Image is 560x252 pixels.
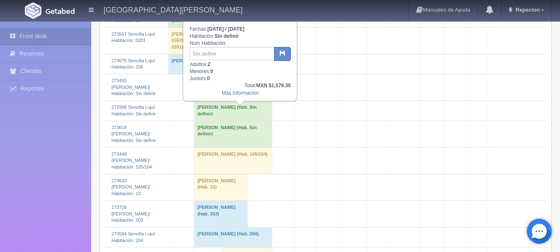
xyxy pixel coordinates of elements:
[168,27,248,54] td: [PERSON_NAME][GEOGRAPHIC_DATA] (Hab. 0201)
[208,61,211,67] b: 2
[194,121,272,147] td: [PERSON_NAME] (Hab. Sin definir)
[211,69,213,74] b: 0
[112,78,156,96] a: 273455 [PERSON_NAME]/Habitación: Sin definir
[112,205,150,223] a: 273726 [PERSON_NAME]/Habitación: 203
[256,83,291,88] b: MXN $1,579.30
[215,33,239,39] b: Sin definir
[112,11,155,23] a: 273618 Sencilla Lujo/Habitación: 36
[112,125,156,143] a: 273619 [PERSON_NAME]/Habitación: Sin definir
[194,201,248,227] td: [PERSON_NAME] (Hab. 203)
[194,147,272,174] td: [PERSON_NAME] (Hab. 105/104)
[112,105,156,116] a: 272988 Sencilla Lujo/Habitación: Sin definir
[194,174,248,201] td: [PERSON_NAME] (Hab. 13)
[112,32,155,43] a: 273567 Sencilla Lujo/Habitación: 0201
[112,152,152,169] a: 273448 [PERSON_NAME]/Habitación: 105/104
[25,2,41,19] img: Getabed
[112,178,150,196] a: 273633 [PERSON_NAME]/Habitación: 13
[207,26,245,32] b: [DATE] / [DATE]
[194,101,272,121] td: [PERSON_NAME] (Hab. Sin definir)
[514,7,540,13] span: Repecion
[112,58,155,70] a: 273675 Sencilla Lujo/Habitación: 206
[184,15,296,100] div: Fechas: Habitación: Núm Habitación: Adultos: Menores: Juniors:
[189,82,291,89] div: Total:
[189,47,274,60] input: Sin definir
[222,90,259,96] a: Más Información
[112,231,155,243] a: 273594 Sencilla Lujo/Habitación: 204
[104,4,242,15] h4: [GEOGRAPHIC_DATA][PERSON_NAME]
[194,227,272,247] td: [PERSON_NAME] (Hab. 204)
[207,76,210,81] b: 0
[46,8,75,14] img: Getabed
[168,54,272,74] td: [PERSON_NAME] (Hab. 206)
